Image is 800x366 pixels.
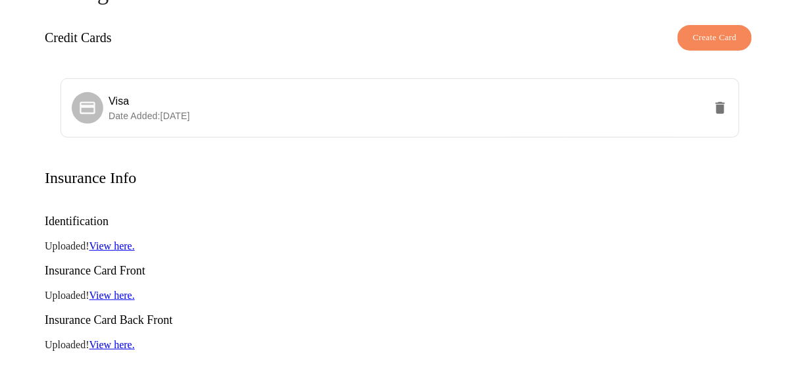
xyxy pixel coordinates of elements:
h3: Credit Cards [45,30,112,45]
h3: Identification [45,215,755,228]
button: delete [705,92,736,124]
a: View here. [89,290,135,301]
p: Uploaded! [45,339,755,351]
h3: Insurance Card Back Front [45,313,755,327]
button: Create Card [678,25,752,51]
a: View here. [89,240,135,251]
a: View here. [89,339,135,350]
span: Date Added: [DATE] [109,111,190,121]
span: Visa [109,95,129,107]
h3: Insurance Info [45,169,136,187]
h3: Insurance Card Front [45,264,755,278]
span: Create Card [693,30,737,45]
p: Uploaded! [45,290,755,301]
p: Uploaded! [45,240,755,252]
